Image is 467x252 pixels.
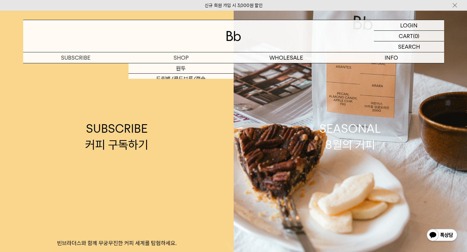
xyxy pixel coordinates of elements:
[128,74,234,84] a: 드립백/콜드브루/캡슐
[374,31,444,41] a: CART (0)
[399,31,413,41] p: CART
[234,52,339,63] p: WHOLESALE
[128,52,234,63] a: SHOP
[319,121,381,153] div: SEASONAL 8월의 커피
[205,3,263,8] a: 신규 회원 가입 시 3,000원 할인
[426,228,458,243] img: 카카오톡 채널 1:1 채팅 버튼
[374,20,444,31] a: LOGIN
[226,31,241,41] img: 로고
[398,41,420,52] p: SEARCH
[85,121,148,153] div: SUBSCRIBE 커피 구독하기
[413,31,419,41] p: (0)
[128,63,234,74] a: 원두
[23,52,128,63] a: SUBSCRIBE
[400,20,418,30] p: LOGIN
[339,52,444,63] p: INFO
